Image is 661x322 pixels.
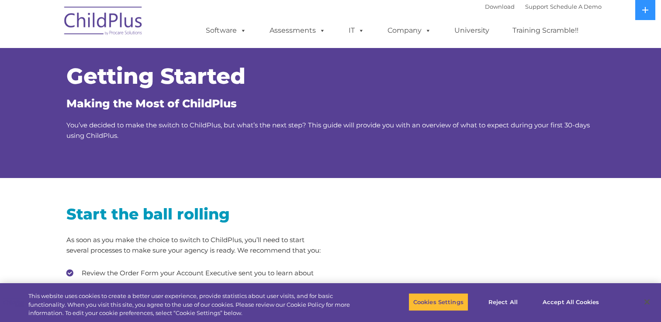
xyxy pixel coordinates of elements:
button: Close [637,292,657,312]
a: Download [485,3,515,10]
span: Making the Most of ChildPlus [66,97,237,110]
img: ChildPlus by Procare Solutions [60,0,147,44]
a: University [446,22,498,39]
a: Software [197,22,255,39]
span: Getting Started [66,63,246,89]
div: This website uses cookies to create a better user experience, provide statistics about user visit... [28,292,363,318]
a: Assessments [261,22,334,39]
a: Training Scramble!! [504,22,587,39]
a: Support [525,3,548,10]
button: Reject All [476,293,530,311]
span: You’ve decided to make the switch to ChildPlus, but what’s the next step? This guide will provide... [66,121,590,140]
p: As soon as you make the choice to switch to ChildPlus, you’ll need to start several processes to ... [66,235,324,256]
a: Company [379,22,440,39]
a: IT [340,22,373,39]
font: | [485,3,602,10]
button: Accept All Cookies [538,293,604,311]
button: Cookies Settings [408,293,468,311]
a: Schedule A Demo [550,3,602,10]
h2: Start the ball rolling [66,204,324,224]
